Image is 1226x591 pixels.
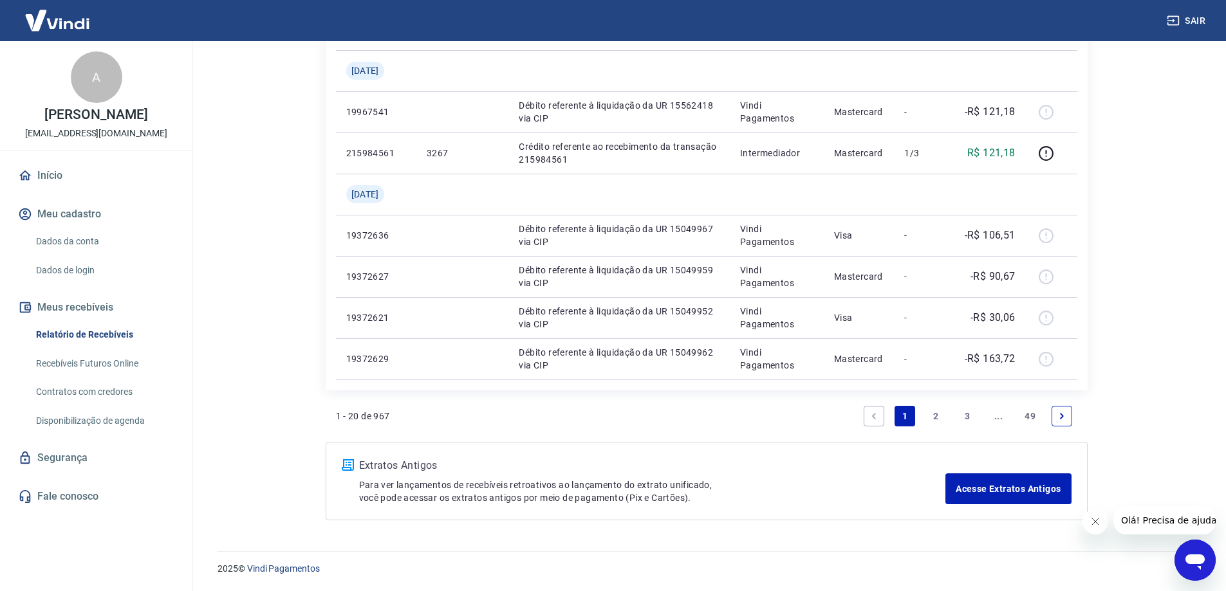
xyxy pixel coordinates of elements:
button: Meu cadastro [15,200,177,228]
p: Crédito referente ao recebimento da transação 215984561 [519,140,720,166]
img: Vindi [15,1,99,40]
p: Débito referente à liquidação da UR 15049952 via CIP [519,305,720,331]
a: Previous page [864,406,884,426]
img: ícone [342,459,354,471]
a: Jump forward [989,406,1009,426]
p: - [904,270,942,283]
iframe: Botão para abrir a janela de mensagens [1175,540,1216,581]
p: - [904,352,942,365]
a: Contratos com credores [31,379,177,405]
span: Olá! Precisa de ajuda? [8,9,108,19]
iframe: Mensagem da empresa [1113,506,1216,534]
p: - [904,105,942,118]
p: 19372621 [346,311,406,324]
p: 3267 [427,147,499,159]
a: Disponibilização de agenda [31,408,177,434]
p: Débito referente à liquidação da UR 15049959 via CIP [519,264,720,289]
p: R$ 121,18 [967,145,1016,161]
p: -R$ 106,51 [965,228,1016,243]
p: Débito referente à liquidação da UR 15562418 via CIP [519,99,720,125]
p: Mastercard [834,147,884,159]
p: Vindi Pagamentos [740,223,813,248]
a: Page 3 [957,406,978,426]
p: 19372629 [346,352,406,365]
p: Intermediador [740,147,813,159]
iframe: Fechar mensagem [1082,509,1108,534]
a: Início [15,161,177,190]
a: Dados da conta [31,228,177,255]
a: Recebíveis Futuros Online [31,350,177,377]
a: Segurança [15,444,177,472]
p: -R$ 90,67 [971,269,1016,284]
p: [EMAIL_ADDRESS][DOMAIN_NAME] [25,127,167,140]
a: Fale conosco [15,482,177,511]
p: Mastercard [834,352,884,365]
p: Débito referente à liquidação da UR 15049967 via CIP [519,223,720,248]
a: Page 49 [1019,406,1041,426]
p: 19967541 [346,105,406,118]
p: - [904,311,942,324]
p: -R$ 121,18 [965,104,1016,120]
p: Mastercard [834,105,884,118]
p: -R$ 30,06 [971,310,1016,325]
a: Page 2 [926,406,947,426]
p: 19372636 [346,229,406,242]
p: Vindi Pagamentos [740,99,813,125]
p: Vindi Pagamentos [740,305,813,331]
p: 1/3 [904,147,942,159]
p: Mastercard [834,270,884,283]
a: Next page [1052,406,1072,426]
p: 1 - 20 de 967 [336,410,390,423]
p: Para ver lançamentos de recebíveis retroativos ao lançamento do extrato unificado, você pode aces... [359,478,946,504]
p: Vindi Pagamentos [740,264,813,289]
p: 19372627 [346,270,406,283]
a: Relatório de Recebíveis [31,322,177,348]
div: A [71,51,122,103]
p: Visa [834,229,884,242]
a: Vindi Pagamentos [247,563,320,574]
a: Page 1 is your current page [895,406,915,426]
ul: Pagination [859,401,1077,432]
p: Débito referente à liquidação da UR 15049962 via CIP [519,346,720,372]
p: 215984561 [346,147,406,159]
p: - [904,229,942,242]
p: -R$ 163,72 [965,351,1016,367]
p: Extratos Antigos [359,458,946,473]
p: Visa [834,311,884,324]
p: 2025 © [218,562,1195,576]
span: [DATE] [351,64,379,77]
span: [DATE] [351,188,379,201]
a: Acesse Extratos Antigos [945,473,1071,504]
button: Sair [1164,9,1211,33]
p: [PERSON_NAME] [44,108,147,122]
p: Vindi Pagamentos [740,346,813,372]
a: Dados de login [31,257,177,284]
button: Meus recebíveis [15,293,177,322]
